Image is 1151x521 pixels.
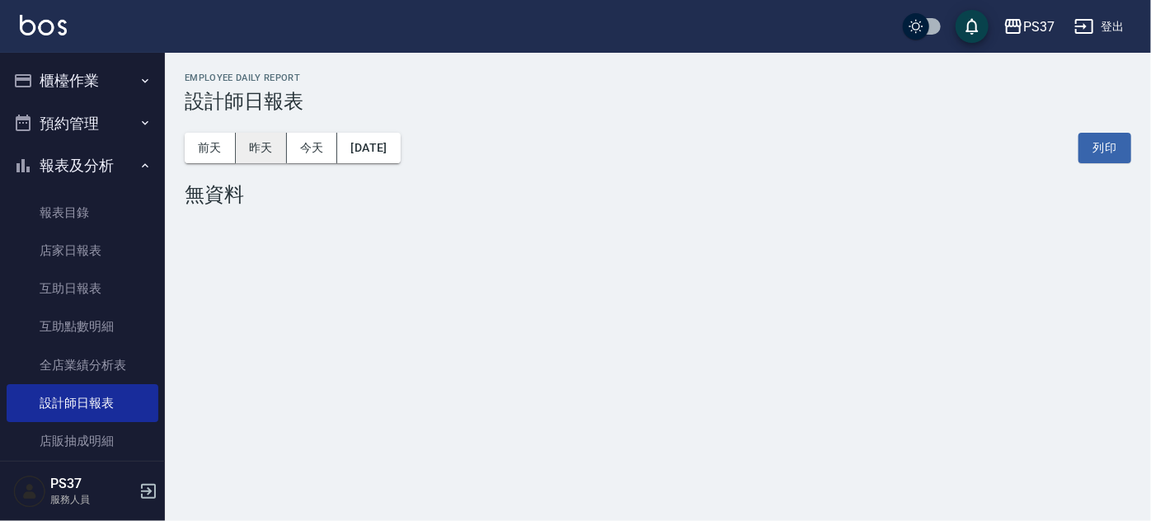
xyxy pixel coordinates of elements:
button: 列印 [1078,133,1131,163]
a: 互助日報表 [7,270,158,307]
button: 報表及分析 [7,144,158,187]
button: 櫃檯作業 [7,59,158,102]
button: 登出 [1068,12,1131,42]
a: 設計師日報表 [7,384,158,422]
h3: 設計師日報表 [185,90,1131,113]
a: 店家日報表 [7,232,158,270]
a: 全店業績分析表 [7,346,158,384]
h2: Employee Daily Report [185,73,1131,83]
button: 預約管理 [7,102,158,145]
h5: PS37 [50,476,134,492]
button: 昨天 [236,133,287,163]
div: 無資料 [185,183,1131,206]
a: 互助點數明細 [7,307,158,345]
p: 服務人員 [50,492,134,507]
img: Person [13,475,46,508]
button: 前天 [185,133,236,163]
button: [DATE] [337,133,400,163]
a: 店販抽成明細 [7,422,158,460]
button: 今天 [287,133,338,163]
a: 報表目錄 [7,194,158,232]
img: Logo [20,15,67,35]
button: PS37 [997,10,1061,44]
a: 費用分析表 [7,460,158,498]
div: PS37 [1023,16,1055,37]
button: save [956,10,989,43]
